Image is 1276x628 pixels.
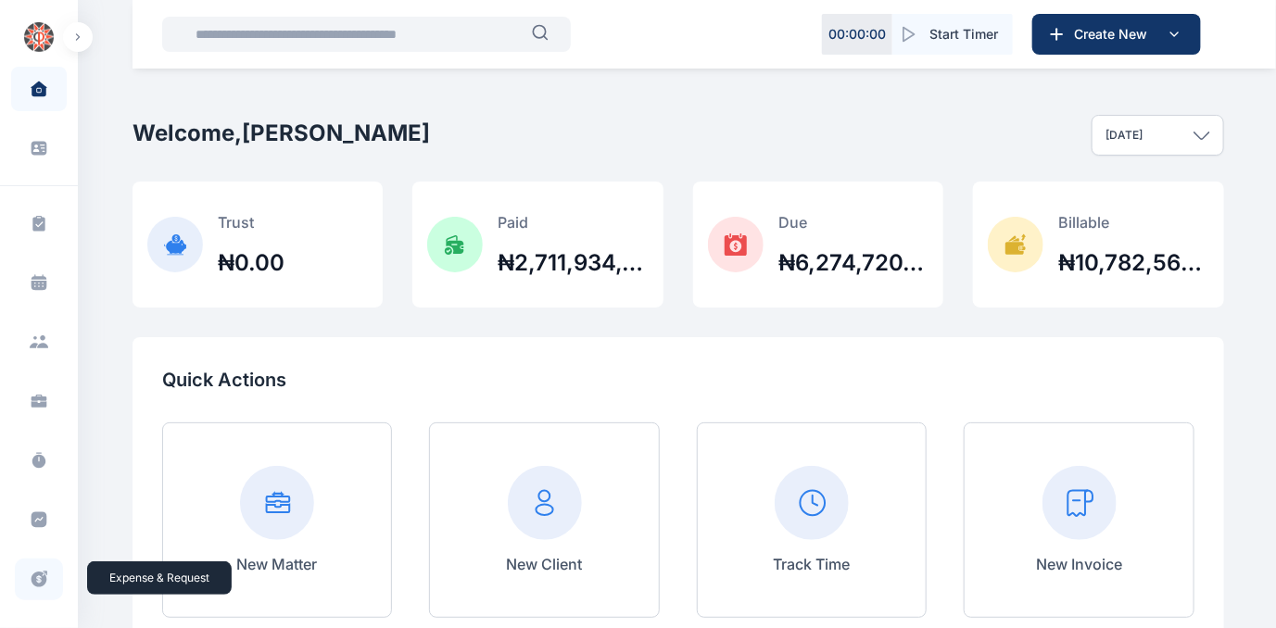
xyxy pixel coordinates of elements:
[133,119,430,148] h2: Welcome, [PERSON_NAME]
[828,25,886,44] p: 00 : 00 : 00
[774,553,851,575] p: Track Time
[1105,128,1143,143] p: [DATE]
[892,14,1013,55] button: Start Timer
[1036,553,1122,575] p: New Invoice
[218,211,284,233] p: Trust
[507,553,583,575] p: New Client
[498,211,649,233] p: Paid
[1032,14,1201,55] button: Create New
[498,248,649,278] h2: ₦2,711,934,324.89
[778,248,929,278] h2: ₦6,274,720,684.75
[929,25,998,44] span: Start Timer
[237,553,318,575] p: New Matter
[218,248,284,278] h2: ₦0.00
[162,367,1194,393] p: Quick Actions
[778,211,929,233] p: Due
[1067,25,1163,44] span: Create New
[1058,248,1209,278] h2: ₦10,782,565,587.72
[1058,211,1209,233] p: Billable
